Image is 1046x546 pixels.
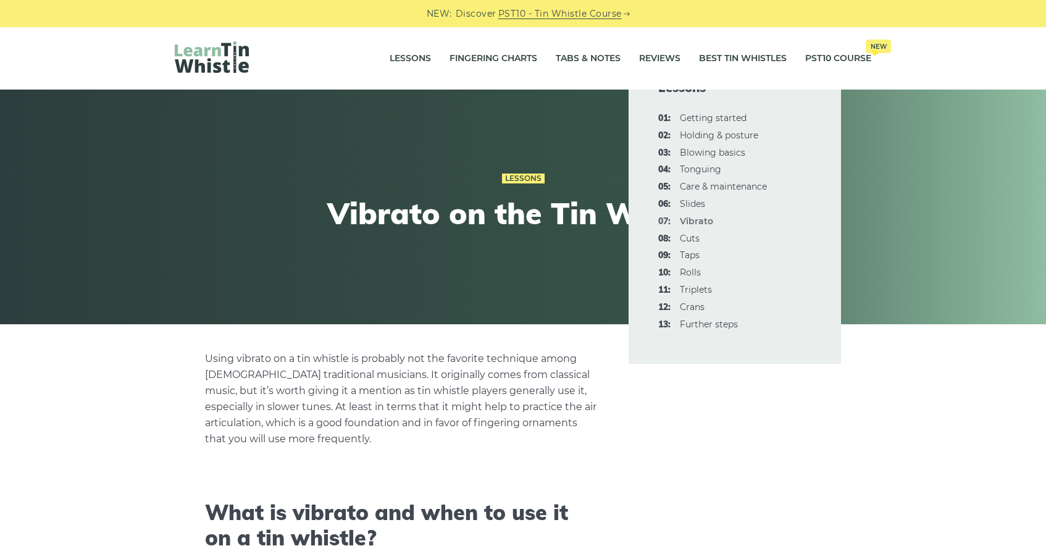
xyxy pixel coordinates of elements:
span: 05: [658,180,671,195]
a: PST10 CourseNew [805,43,871,74]
a: Tabs & Notes [556,43,621,74]
span: 12: [658,300,671,315]
a: 13:Further steps [680,319,738,330]
span: 07: [658,214,671,229]
h1: Vibrato on the Tin Whistle [296,196,750,232]
a: Lessons [390,43,431,74]
a: 12:Crans [680,301,705,313]
span: 08: [658,232,671,246]
a: Lessons [502,174,545,183]
a: Best Tin Whistles [699,43,787,74]
a: 09:Taps [680,250,700,261]
span: 06: [658,197,671,212]
a: 08:Cuts [680,233,700,244]
span: 03: [658,146,671,161]
span: New [866,40,891,53]
a: 01:Getting started [680,112,747,124]
a: 04:Tonguing [680,164,721,175]
a: 02:Holding & posture [680,130,758,141]
span: 01: [658,111,671,126]
span: 02: [658,128,671,143]
a: 10:Rolls [680,267,701,278]
p: Using vibrato on a tin whistle is probably not the favorite technique among [DEMOGRAPHIC_DATA] tr... [205,351,599,447]
span: 04: [658,162,671,177]
span: 13: [658,317,671,332]
a: 06:Slides [680,198,705,209]
a: 03:Blowing basics [680,147,745,158]
a: Fingering Charts [450,43,537,74]
a: 11:Triplets [680,284,712,295]
a: 05:Care & maintenance [680,181,767,192]
span: 09: [658,248,671,263]
a: Reviews [639,43,680,74]
span: 11: [658,283,671,298]
strong: Vibrato [680,216,713,227]
span: 10: [658,266,671,280]
img: LearnTinWhistle.com [175,41,249,73]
